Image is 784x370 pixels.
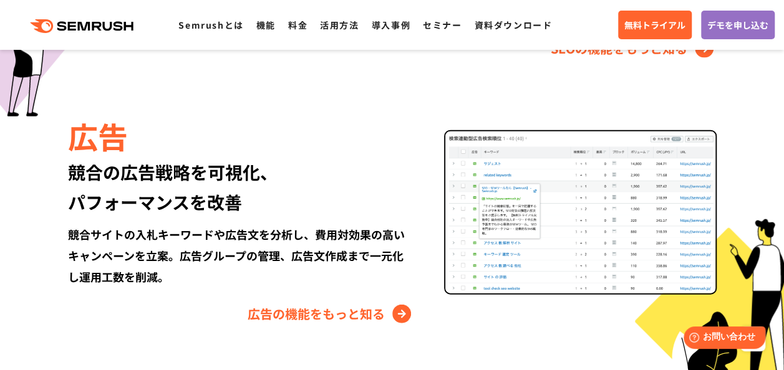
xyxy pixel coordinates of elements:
div: 広告 [68,115,414,157]
a: 資料ダウンロード [474,19,552,31]
span: 無料トライアル [624,18,685,32]
a: 導入事例 [372,19,410,31]
a: 広告の機能をもっと知る [248,304,414,324]
div: 競合サイトの入札キーワードや広告文を分析し、費用対効果の高いキャンペーンを立案。広告グループの管理、広告文作成まで一元化し運用工数を削減。 [68,224,414,287]
a: デモを申し込む [701,11,775,39]
span: デモを申し込む [707,18,768,32]
a: Semrushとは [178,19,243,31]
a: 料金 [288,19,307,31]
iframe: Help widget launcher [673,321,770,356]
div: 競合の広告戦略を可視化、 パフォーマンスを改善 [68,157,414,217]
a: 機能 [256,19,276,31]
a: 活用方法 [320,19,359,31]
a: セミナー [423,19,462,31]
a: 無料トライアル [618,11,692,39]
